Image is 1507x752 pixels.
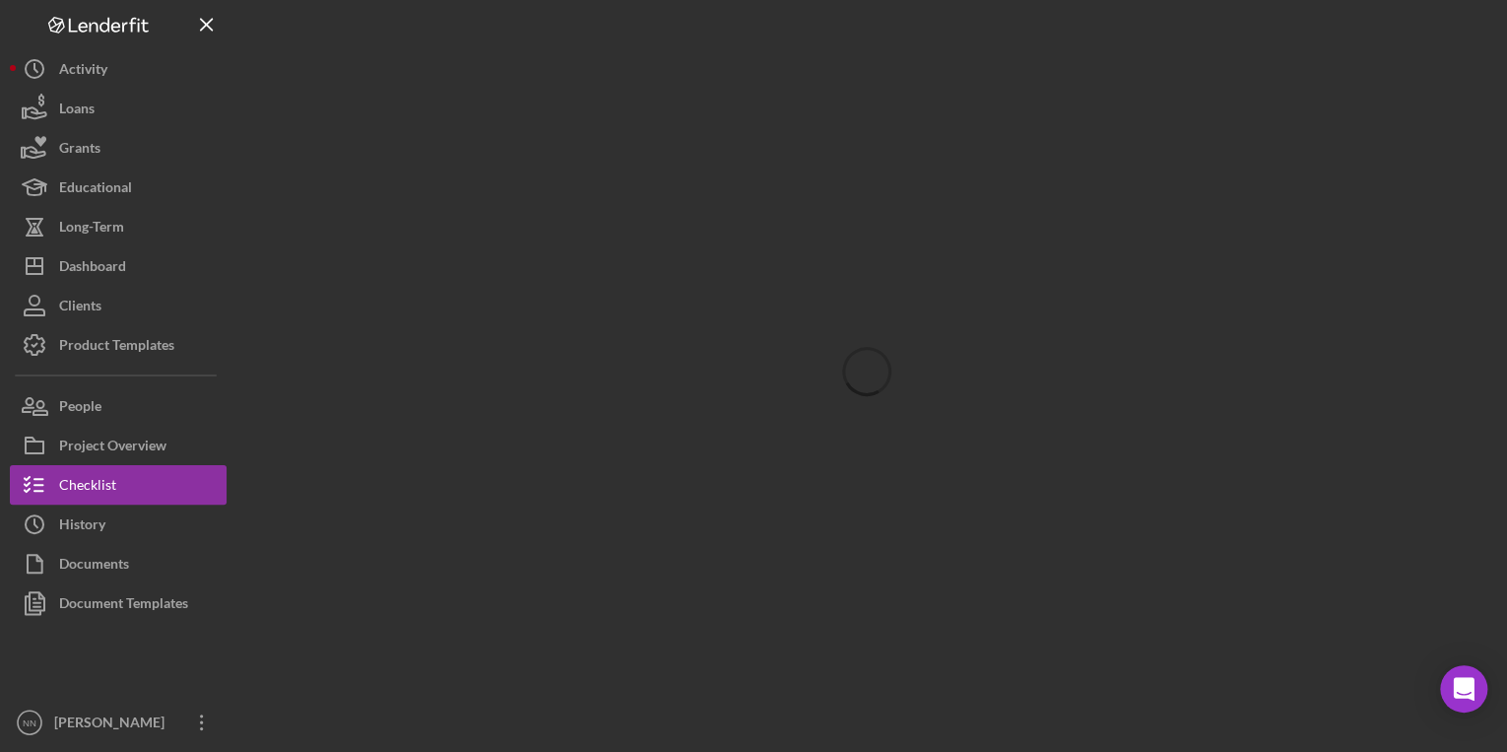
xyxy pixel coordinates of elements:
button: Document Templates [10,583,227,623]
button: People [10,386,227,426]
button: Educational [10,168,227,207]
div: Documents [59,544,129,588]
button: Documents [10,544,227,583]
button: Grants [10,128,227,168]
div: [PERSON_NAME] [49,703,177,747]
text: NN [23,718,36,728]
button: Loans [10,89,227,128]
div: Grants [59,128,100,172]
button: NN[PERSON_NAME] [10,703,227,742]
div: Checklist [59,465,116,510]
div: Loans [59,89,95,133]
button: Long-Term [10,207,227,246]
div: Open Intercom Messenger [1440,665,1487,713]
button: Product Templates [10,325,227,365]
button: Project Overview [10,426,227,465]
div: People [59,386,101,431]
div: Long-Term [59,207,124,251]
div: History [59,505,105,549]
button: Checklist [10,465,227,505]
div: Project Overview [59,426,166,470]
button: Clients [10,286,227,325]
div: Activity [59,49,107,94]
div: Dashboard [59,246,126,291]
div: Document Templates [59,583,188,628]
button: Dashboard [10,246,227,286]
button: History [10,505,227,544]
button: Activity [10,49,227,89]
div: Product Templates [59,325,174,370]
div: Educational [59,168,132,212]
div: Clients [59,286,101,330]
